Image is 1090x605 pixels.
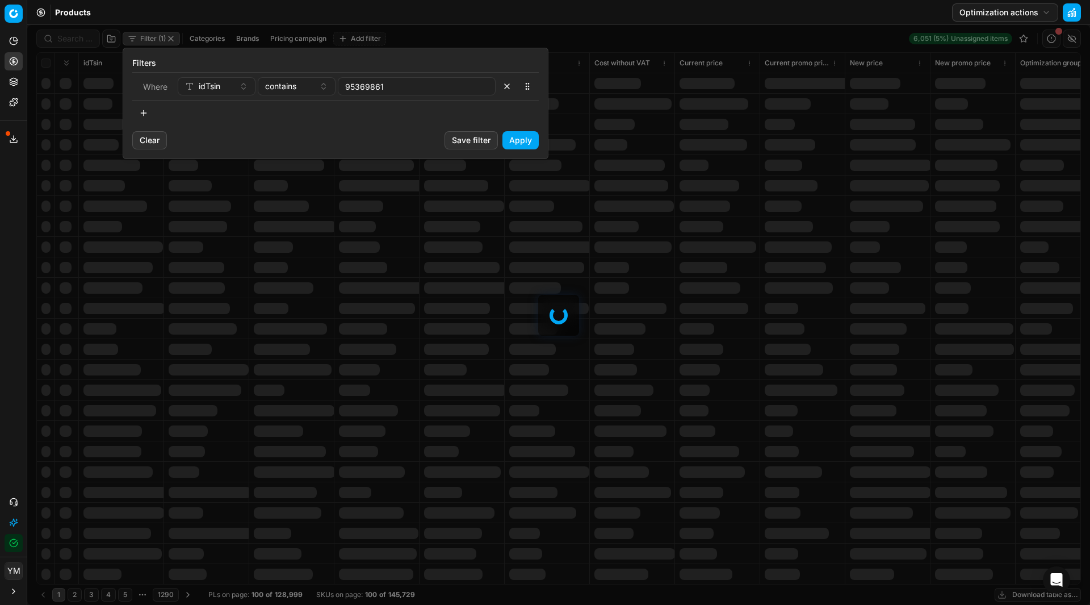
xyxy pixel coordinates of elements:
span: idTsin [199,81,220,92]
span: contains [265,81,296,92]
button: Apply [502,131,539,149]
label: Filters [132,57,539,69]
span: Where [143,82,167,91]
button: Save filter [445,131,498,149]
button: Clear [132,131,167,149]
